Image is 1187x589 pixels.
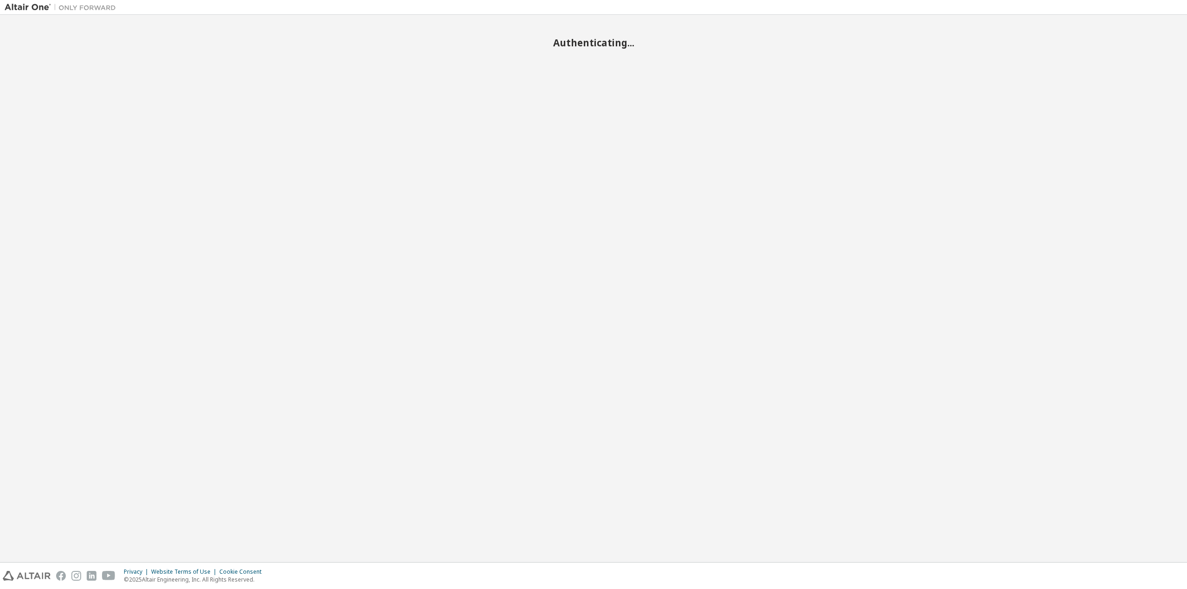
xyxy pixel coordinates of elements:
img: linkedin.svg [87,571,96,581]
div: Cookie Consent [219,568,267,576]
h2: Authenticating... [5,37,1182,49]
img: instagram.svg [71,571,81,581]
img: altair_logo.svg [3,571,51,581]
img: youtube.svg [102,571,115,581]
p: © 2025 Altair Engineering, Inc. All Rights Reserved. [124,576,267,583]
div: Website Terms of Use [151,568,219,576]
img: Altair One [5,3,121,12]
div: Privacy [124,568,151,576]
img: facebook.svg [56,571,66,581]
